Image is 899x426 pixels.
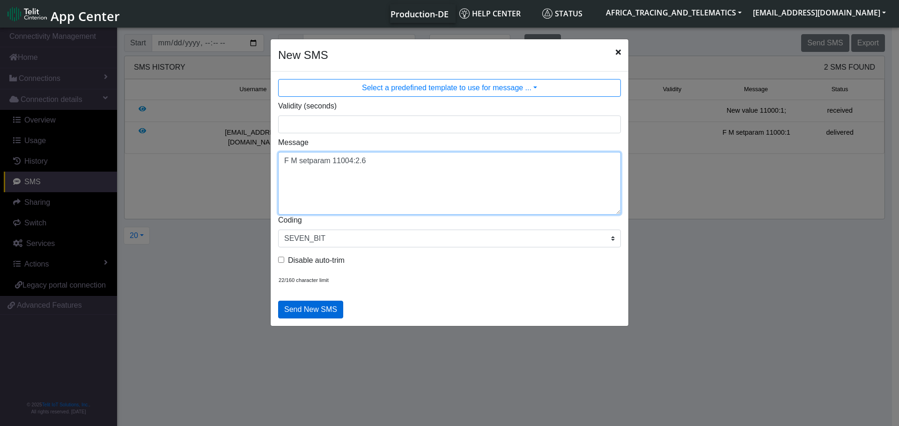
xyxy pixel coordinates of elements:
span: App Center [51,7,120,25]
label: Message [278,137,309,148]
button: [EMAIL_ADDRESS][DOMAIN_NAME] [747,4,892,21]
h4: New SMS [278,47,328,64]
button: Send New SMS [278,301,343,318]
span: Status [542,8,582,19]
img: logo-telit-cinterion-gw-new.png [7,7,47,22]
span: Production-DE [391,8,449,20]
label: Coding [278,215,302,226]
img: knowledge.svg [459,8,470,19]
button: Select a predefined template to use for message ... [278,79,621,97]
span: 22/160 character limit [279,277,329,283]
img: status.svg [542,8,553,19]
span: Help center [459,8,521,19]
button: AFRICA_TRACING_AND_TELEMATICS [600,4,747,21]
label: Validity (seconds) [278,101,337,112]
label: Disable auto-trim [288,255,345,266]
a: Your current platform instance [390,4,448,23]
span: Close [616,47,621,58]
